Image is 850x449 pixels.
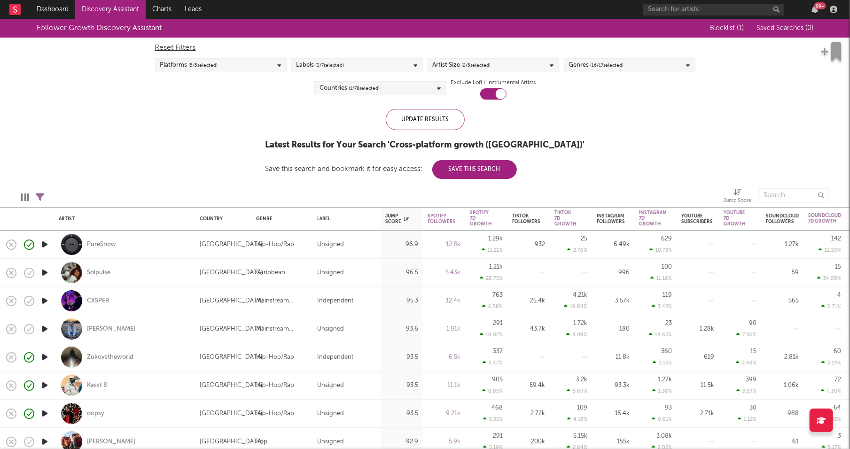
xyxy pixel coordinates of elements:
div: 6.49k [597,239,630,250]
div: Genres [569,60,624,71]
div: Edit Columns [21,184,29,211]
a: Kasst 8 [87,381,107,390]
div: Reset Filters [155,42,695,54]
div: 93 [665,405,672,411]
div: CXSPER [87,297,109,305]
div: 95.3 [385,295,418,307]
div: 14.65 % [649,332,672,338]
div: Unsigned [317,324,344,335]
div: 932 [512,239,545,250]
div: 90 [749,320,756,326]
div: 10.73 % [649,247,672,253]
div: 1.12 % [738,416,756,422]
div: 5.43k [428,267,460,279]
div: 988 [766,408,799,419]
div: 3.57k [597,295,630,307]
input: Search... [758,188,829,202]
div: Jump Score [723,195,751,207]
div: 18.02 % [480,332,503,338]
div: 1.72k [573,320,587,326]
div: Soundcloud Followers [766,213,799,224]
div: 11.5k [681,380,714,391]
div: 0.61 % [652,416,672,422]
div: [GEOGRAPHIC_DATA] [200,436,263,448]
div: 96.5 [385,267,418,279]
div: 119 [663,292,672,298]
div: 43.7k [512,324,545,335]
div: 5.35 % [483,416,503,422]
div: Update Results [386,109,465,130]
div: 92.9 [385,436,418,448]
div: Unsigned [317,408,344,419]
div: 1.38 % [652,388,672,394]
button: Save This Search [432,160,517,179]
a: oopsy [87,410,104,418]
a: [PERSON_NAME] [87,325,135,333]
label: Exclude Lofi / Instrumental Artists [451,77,536,88]
div: Filters(11 filters active) [36,184,44,211]
div: 64 [834,405,841,411]
div: Independent [317,295,353,307]
div: 4.09 % [566,332,587,338]
div: Labels [296,60,344,71]
div: Soundcloud 7D Growth [808,213,841,224]
button: 99+ [811,6,818,13]
div: [GEOGRAPHIC_DATA] [200,295,263,307]
div: 360 [661,348,672,355]
a: PureSnow [87,240,116,249]
div: 99 + [814,2,826,9]
div: Unsigned [317,380,344,391]
div: Hip-Hop/Rap [256,408,294,419]
div: Solpulse [87,269,110,277]
div: 5.47 % [483,360,503,366]
div: 4.18 % [567,416,587,422]
div: Save this search and bookmark it for easy access: [265,165,517,172]
div: 109 [577,405,587,411]
div: Genre [256,216,303,222]
div: Artist Size [433,60,491,71]
span: ( 1 / 78 selected) [349,83,380,94]
div: Tiktok 7D Growth [554,210,577,227]
span: ( 5 / 5 selected) [189,60,218,71]
div: 59.4k [512,380,545,391]
div: Artist [59,216,186,222]
div: 2.72k [512,408,545,419]
div: 4.21k [573,292,587,298]
div: 4 [837,292,841,298]
span: ( 2 / 5 selected) [462,60,491,71]
div: 34.09 % [817,275,841,281]
div: Unsigned [317,239,344,250]
div: 15 [750,348,756,355]
button: Saved Searches (0) [754,24,813,32]
div: Jump Score [723,184,751,211]
div: 5.9k [428,436,460,448]
div: 1.27k [766,239,799,250]
span: ( 1 ) [737,25,744,31]
div: Tiktok Followers [512,213,540,224]
div: 11.8k [597,352,630,363]
div: 11.21 % [482,247,503,253]
div: 11.1k [428,380,460,391]
div: Hip-Hop/Rap [256,352,294,363]
div: 30 [749,405,756,411]
div: Pop [256,436,267,448]
div: 19.84 % [564,303,587,310]
div: 1.21k [489,264,503,270]
div: 1.06k [766,380,799,391]
div: 180 [597,324,630,335]
div: 1.28k [681,324,714,335]
span: ( 0 ) [805,25,813,31]
div: 291 [493,433,503,439]
div: Hip-Hop/Rap [256,380,294,391]
span: ( 16 / 17 selected) [591,60,624,71]
div: 12.59 % [819,247,841,253]
div: 291 [493,320,503,326]
div: [GEOGRAPHIC_DATA] [200,267,263,279]
div: 905 [492,377,503,383]
div: 15.4k [597,408,630,419]
div: 3 [838,433,841,439]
